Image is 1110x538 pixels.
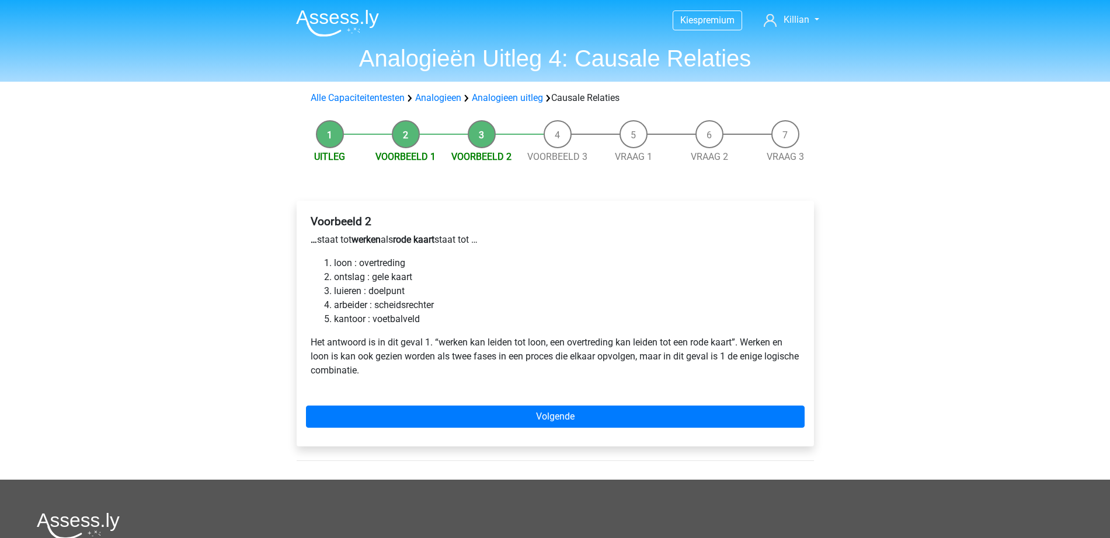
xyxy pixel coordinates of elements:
li: loon : overtreding [334,256,800,270]
a: Killian [759,13,823,27]
b: rode kaart [393,234,434,245]
span: Killian [784,14,809,25]
img: Assessly [296,9,379,37]
p: staat tot als staat tot … [311,233,800,247]
li: arbeider : scheidsrechter [334,298,800,312]
h1: Analogieën Uitleg 4: Causale Relaties [287,44,824,72]
a: Analogieen uitleg [472,92,543,103]
p: Het antwoord is in dit geval 1. “werken kan leiden tot loon, een overtreding kan leiden tot een r... [311,336,800,378]
b: … [311,234,317,245]
b: Voorbeeld 2 [311,215,371,228]
span: Kies [680,15,698,26]
a: Voorbeeld 1 [375,151,436,162]
li: ontslag : gele kaart [334,270,800,284]
a: Voorbeeld 3 [527,151,587,162]
li: luieren : doelpunt [334,284,800,298]
a: Vraag 3 [767,151,804,162]
a: Vraag 2 [691,151,728,162]
a: Uitleg [314,151,345,162]
b: werken [352,234,381,245]
a: Voorbeeld 2 [451,151,511,162]
div: Causale Relaties [306,91,805,105]
a: Alle Capaciteitentesten [311,92,405,103]
li: kantoor : voetbalveld [334,312,800,326]
a: Vraag 1 [615,151,652,162]
a: Analogieen [415,92,461,103]
a: Kiespremium [673,12,742,28]
a: Volgende [306,406,805,428]
span: premium [698,15,735,26]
